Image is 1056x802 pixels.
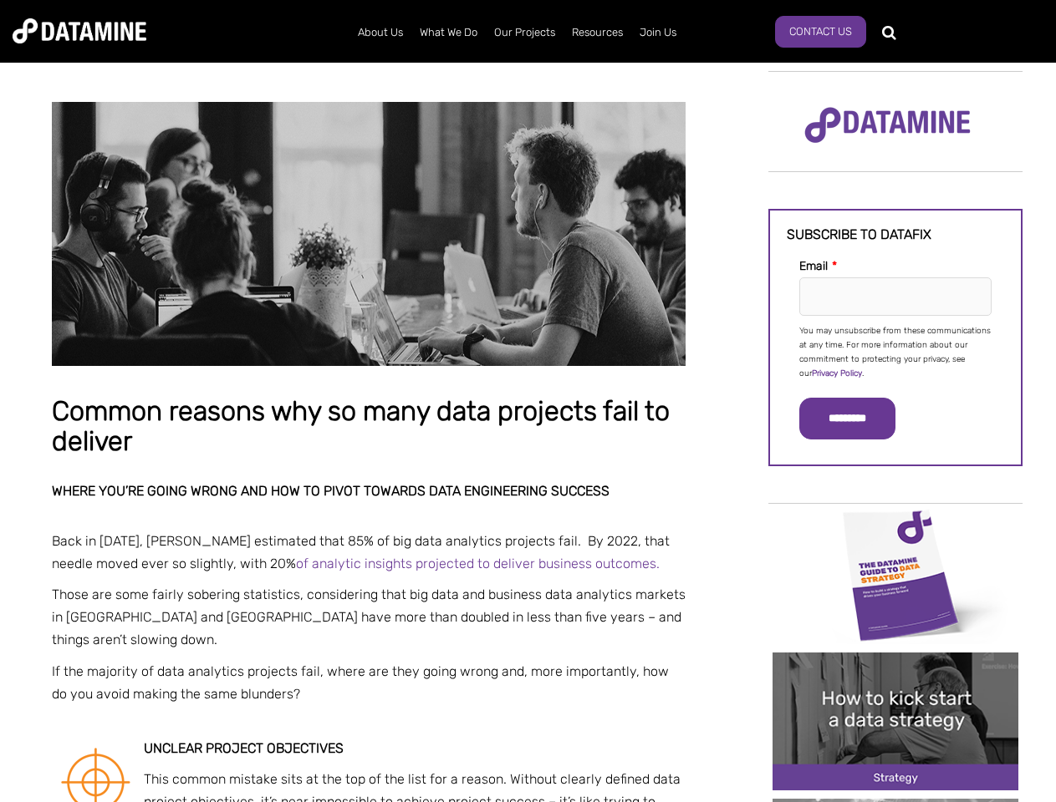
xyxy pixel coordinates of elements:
a: About Us [349,11,411,54]
h2: Where you’re going wrong and how to pivot towards data engineering success [52,484,686,499]
img: Data Strategy Cover thumbnail [773,505,1018,643]
img: 20241212 How to kick start a data strategy-2 [773,652,1018,790]
strong: Unclear project objectives [144,740,344,756]
p: Those are some fairly sobering statistics, considering that big data and business data analytics ... [52,583,686,652]
a: What We Do [411,11,486,54]
p: Back in [DATE], [PERSON_NAME] estimated that 85% of big data analytics projects fail. By 2022, th... [52,530,686,575]
img: Datamine [13,18,146,43]
a: of analytic insights projected to deliver business outcomes. [296,556,660,571]
span: Email [799,259,828,273]
a: Our Projects [486,11,564,54]
img: Common reasons why so many data projects fail to deliver [52,102,686,366]
img: Datamine Logo No Strapline - Purple [793,96,982,155]
p: If the majority of data analytics projects fail, where are they going wrong and, more importantly... [52,660,686,705]
a: Contact Us [775,16,866,48]
a: Privacy Policy [812,368,862,378]
a: Resources [564,11,631,54]
h1: Common reasons why so many data projects fail to deliver [52,397,686,456]
a: Join Us [631,11,685,54]
h3: Subscribe to datafix [787,227,1004,242]
p: You may unsubscribe from these communications at any time. For more information about our commitm... [799,324,992,381]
